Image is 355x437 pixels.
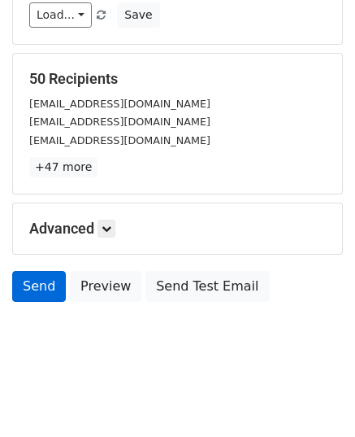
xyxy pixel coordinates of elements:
[29,134,210,146] small: [EMAIL_ADDRESS][DOMAIN_NAME]
[12,271,66,302] a: Send
[29,220,326,238] h5: Advanced
[29,157,97,177] a: +47 more
[29,98,210,110] small: [EMAIL_ADDRESS][DOMAIN_NAME]
[274,359,355,437] iframe: Chat Widget
[117,2,159,28] button: Save
[145,271,269,302] a: Send Test Email
[70,271,141,302] a: Preview
[29,2,92,28] a: Load...
[29,116,210,128] small: [EMAIL_ADDRESS][DOMAIN_NAME]
[29,70,326,88] h5: 50 Recipients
